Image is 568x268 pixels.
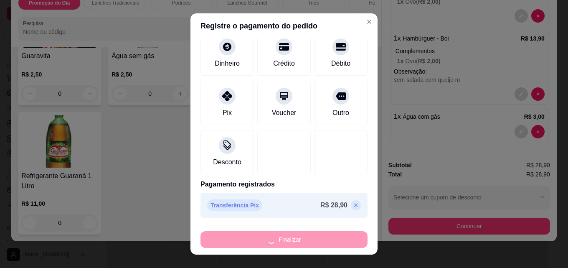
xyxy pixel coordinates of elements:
p: Pagamento registrados [200,179,368,189]
p: Transferência Pix [207,199,262,211]
header: Registre o pagamento do pedido [190,13,378,38]
p: R$ 28,90 [320,200,347,210]
div: Desconto [213,157,241,167]
div: Outro [332,108,349,118]
div: Dinheiro [215,59,240,69]
div: Crédito [273,59,295,69]
div: Pix [223,108,232,118]
div: Voucher [272,108,297,118]
div: Débito [331,59,350,69]
button: Close [363,15,376,28]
